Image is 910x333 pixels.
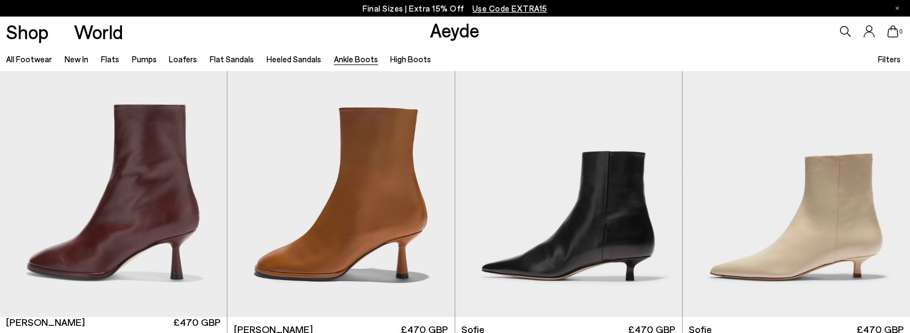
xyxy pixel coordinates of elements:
img: Dorothy Soft Sock Boots [227,32,454,317]
a: New In [65,54,88,64]
span: Navigate to /collections/ss25-final-sizes [472,3,547,13]
a: High Boots [390,54,431,64]
div: 2 / 6 [227,32,454,317]
a: All Footwear [6,54,52,64]
a: Flats [101,54,119,64]
span: 0 [898,29,904,35]
img: Sofie Leather Ankle Boots [455,32,682,317]
a: 0 [887,25,898,37]
p: Final Sizes | Extra 15% Off [363,2,547,15]
a: Heeled Sandals [267,54,321,64]
a: Flat Sandals [210,54,254,64]
a: World [74,22,123,41]
img: Sofie Leather Ankle Boots [683,32,910,317]
span: Filters [878,54,901,64]
span: [PERSON_NAME] [6,315,85,329]
a: Ankle Boots [334,54,378,64]
a: Aeyde [430,18,480,41]
a: Shop [6,22,49,41]
a: Loafers [169,54,197,64]
a: Pumps [132,54,157,64]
